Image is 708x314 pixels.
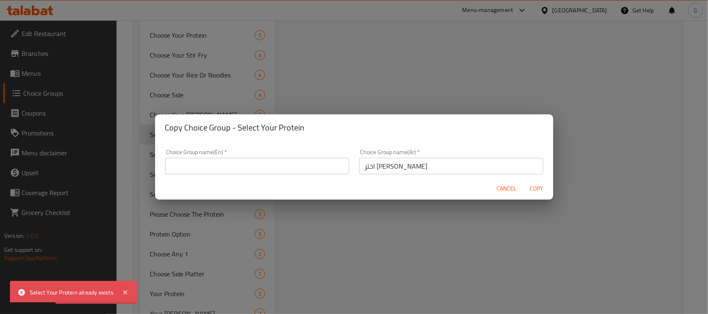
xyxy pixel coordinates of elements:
div: Select Your Protein already exists [30,288,114,297]
input: Please enter Choice Group name(en) [165,158,349,174]
span: Cancel [497,184,517,194]
h2: Copy Choice Group - Select Your Protein [165,121,543,134]
input: Please enter Choice Group name(ar) [359,158,543,174]
button: Cancel [494,181,520,196]
span: Copy [527,184,547,194]
button: Copy [523,181,550,196]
